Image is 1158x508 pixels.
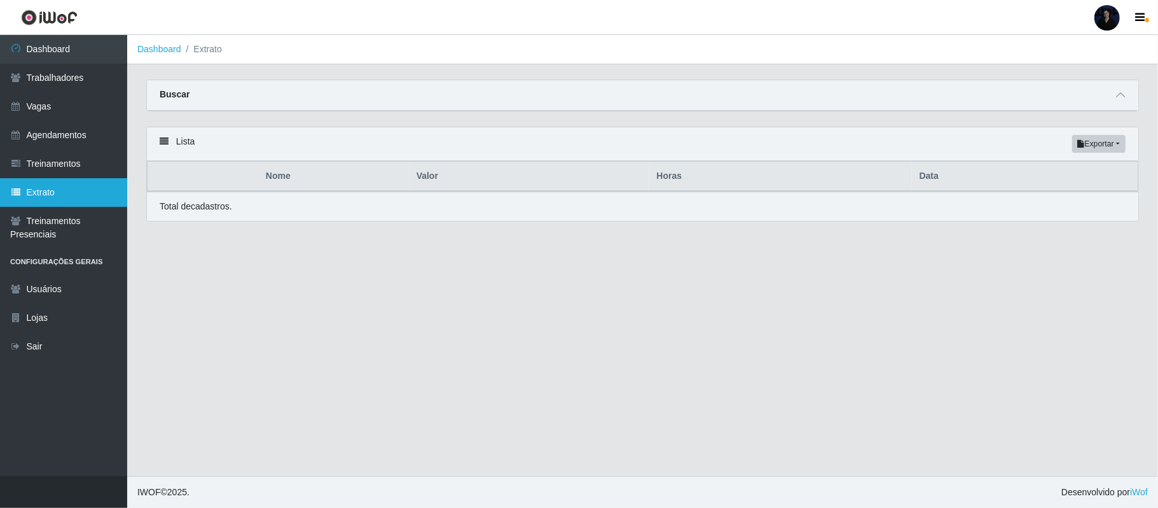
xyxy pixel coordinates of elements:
p: Total de cadastros. [160,200,232,213]
nav: breadcrumb [127,35,1158,64]
a: Dashboard [137,44,181,54]
img: CoreUI Logo [21,10,78,25]
span: Desenvolvido por [1061,486,1148,499]
span: © 2025 . [137,486,190,499]
th: Data [912,162,1138,192]
div: Lista [147,127,1138,161]
a: iWof [1130,487,1148,497]
th: Nome [148,162,409,192]
button: Exportar [1072,135,1126,153]
th: Valor [409,162,649,192]
li: Extrato [181,43,222,56]
th: Horas [649,162,912,192]
strong: Buscar [160,89,190,99]
span: IWOF [137,487,161,497]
